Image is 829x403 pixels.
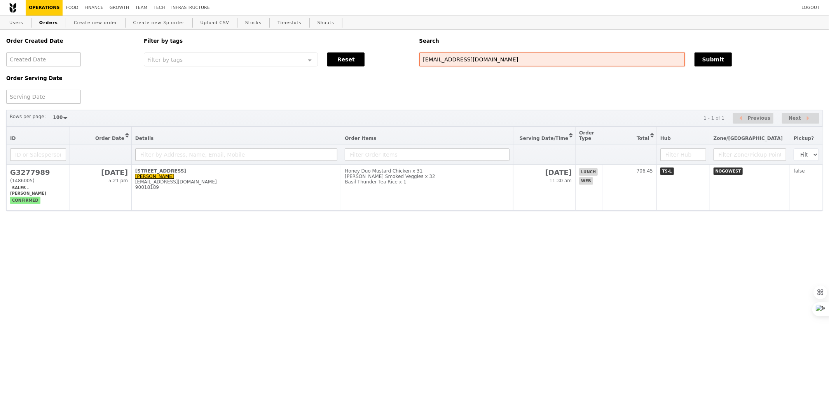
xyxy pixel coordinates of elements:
[135,179,338,185] div: [EMAIL_ADDRESS][DOMAIN_NAME]
[579,130,594,141] span: Order Type
[345,174,510,179] div: [PERSON_NAME] Smoked Veggies x 32
[550,178,572,183] span: 11:30 am
[242,16,265,30] a: Stocks
[135,148,338,161] input: Filter by Address, Name, Email, Mobile
[6,90,81,104] input: Serving Date
[345,168,510,174] div: Honey Duo Mustard Chicken x 31
[579,168,598,176] span: lunch
[327,52,365,66] button: Reset
[345,179,510,185] div: Basil Thunder Tea Rice x 1
[10,148,66,161] input: ID or Salesperson name
[36,16,61,30] a: Orders
[660,148,706,161] input: Filter Hub
[6,75,134,81] h5: Order Serving Date
[135,185,338,190] div: 90018189
[419,52,685,66] input: Search any field
[197,16,232,30] a: Upload CSV
[6,16,26,30] a: Users
[71,16,120,30] a: Create new order
[345,136,376,141] span: Order Items
[135,168,338,174] div: [STREET_ADDRESS]
[637,168,653,174] span: 706.45
[660,136,671,141] span: Hub
[714,148,787,161] input: Filter Zone/Pickup Point
[147,56,183,63] span: Filter by tags
[144,38,410,44] h5: Filter by tags
[10,197,40,204] span: confirmed
[733,113,773,124] button: Previous
[135,174,174,179] a: [PERSON_NAME]
[9,3,16,13] img: Grain logo
[6,38,134,44] h5: Order Created Date
[10,184,48,197] span: Sales - [PERSON_NAME]
[130,16,188,30] a: Create new 3p order
[10,178,66,183] div: (1486005)
[6,52,81,66] input: Created Date
[794,168,805,174] span: false
[419,38,823,44] h5: Search
[579,177,593,185] span: web
[660,167,674,175] span: TS-L
[714,167,743,175] span: NOGOWEST
[789,113,801,123] span: Next
[703,115,724,121] div: 1 - 1 of 1
[714,136,783,141] span: Zone/[GEOGRAPHIC_DATA]
[748,113,771,123] span: Previous
[314,16,338,30] a: Shouts
[782,113,819,124] button: Next
[10,168,66,176] h2: G3277989
[10,136,16,141] span: ID
[10,113,46,120] label: Rows per page:
[517,168,572,176] h2: [DATE]
[345,148,510,161] input: Filter Order Items
[794,136,814,141] span: Pickup?
[274,16,304,30] a: Timeslots
[73,168,128,176] h2: [DATE]
[135,136,154,141] span: Details
[108,178,128,183] span: 5:21 pm
[695,52,732,66] button: Submit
